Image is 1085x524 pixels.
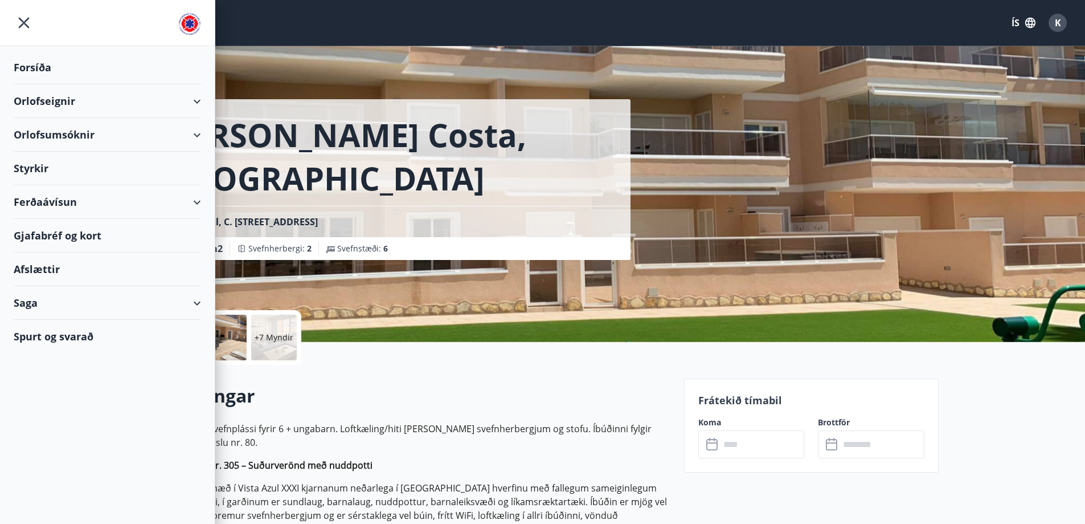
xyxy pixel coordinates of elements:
div: Orlofsumsóknir [14,118,201,152]
p: Íbúðin er með svefnplássi fyrir 6 + ungabarn. Loftkæling/hiti [PERSON_NAME] svefnherbergjum og st... [146,422,670,449]
label: Koma [698,417,805,428]
div: Ferðaávísun [14,185,201,219]
span: Svefnherbergi : [248,243,312,254]
span: K [1055,17,1061,29]
img: union_logo [178,13,201,35]
p: Frátekið tímabil [698,393,925,408]
div: Spurt og svarað [14,320,201,353]
div: Afslættir [14,253,201,286]
div: Styrkir [14,152,201,185]
span: Svefnstæði : [337,243,388,254]
h1: [PERSON_NAME] Costa, [GEOGRAPHIC_DATA] [160,113,617,200]
div: Orlofseignir [14,84,201,118]
button: ÍS [1005,13,1042,33]
label: Brottför [818,417,924,428]
div: Gjafabréf og kort [14,219,201,253]
span: 6 [383,243,388,254]
p: +7 Myndir [255,332,293,343]
div: Saga [14,286,201,320]
strong: Vista Azul XXXI nr. 305 – Suðurverönd með nuddpotti [146,459,372,472]
button: K [1044,9,1071,36]
h2: Upplýsingar [146,383,670,408]
div: Forsíða [14,51,201,84]
button: menu [14,13,34,33]
span: 2 [307,243,312,254]
span: Vista Azul, C. [STREET_ADDRESS] [174,216,318,228]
